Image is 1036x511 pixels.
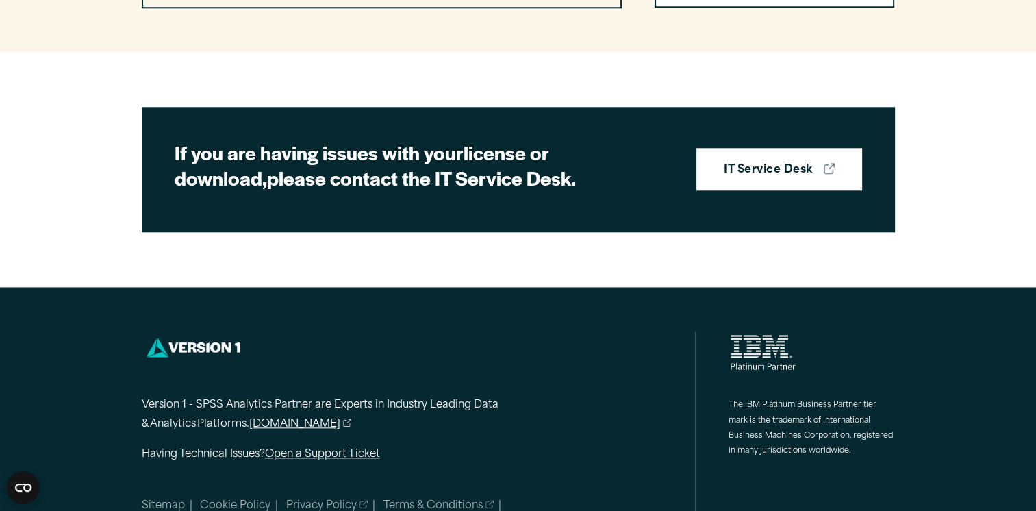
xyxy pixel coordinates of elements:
strong: license or download, [175,138,549,192]
p: The IBM Platinum Business Partner tier mark is the trademark of International Business Machines C... [729,398,895,460]
h2: If you are having issues with your please contact the IT Service Desk. [175,140,654,191]
p: Having Technical Issues? [142,445,553,465]
a: [DOMAIN_NAME] [249,415,352,435]
a: Open a Support Ticket [265,449,380,460]
p: Version 1 - SPSS Analytics Partner are Experts in Industry Leading Data & Analytics Platforms. [142,396,553,436]
a: Cookie Policy [200,501,270,511]
a: IT Service Desk [696,148,861,190]
button: Open CMP widget [7,471,40,504]
strong: IT Service Desk [724,162,812,179]
a: Sitemap [142,501,185,511]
